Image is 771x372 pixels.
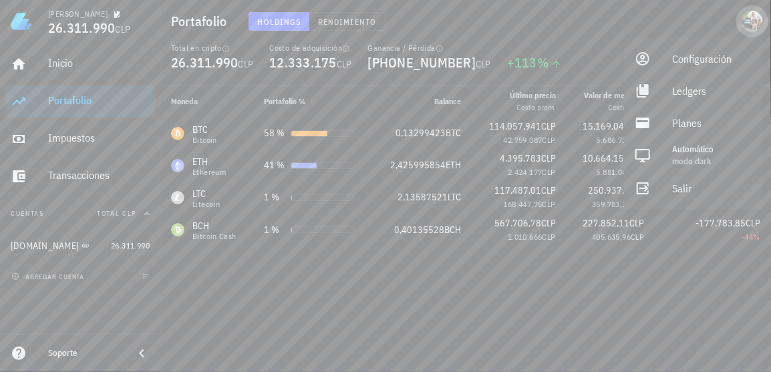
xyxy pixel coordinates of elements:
[111,240,150,250] span: 26.311.990
[696,217,746,229] span: -177.783,85
[543,135,556,145] span: CLP
[585,102,645,114] div: Costo total
[395,224,445,236] span: 0,40135528
[504,135,543,145] span: 42.759.087
[672,156,711,167] span: modo Dark
[171,191,184,204] div: LTC-icon
[11,240,79,252] div: [DOMAIN_NAME]
[541,120,556,132] span: CLP
[368,43,491,53] div: Ganancia / Pérdida
[171,53,239,71] span: 26.311.990
[666,230,760,244] div: -44
[396,127,446,139] span: 0,13299423
[48,94,150,107] div: Portafolio
[672,144,752,155] div: Automático
[192,168,226,176] div: Ethereum
[746,217,760,229] span: CLP
[446,159,462,171] span: ETH
[592,199,631,209] span: 359.783,37
[192,123,217,136] div: BTC
[504,199,543,209] span: 168.447,75
[257,17,301,27] span: Holdings
[583,120,630,132] span: 15.169.048
[672,110,752,136] div: Planes
[537,53,549,71] span: %
[5,48,155,80] a: Inicio
[309,12,385,31] button: Rendimiento
[192,219,237,232] div: BCH
[507,56,563,69] div: +113
[672,45,752,72] div: Configuración
[5,198,155,230] button: CuentasTotal CLP
[192,200,220,208] div: Litecoin
[269,53,337,71] span: 12.333.175
[754,232,760,242] span: %
[48,132,150,144] div: Impuestos
[48,9,108,19] div: [PERSON_NAME]
[368,53,476,71] span: [PHONE_NUMBER]
[510,89,556,102] div: Último precio
[398,191,448,203] span: 2,13587521
[585,89,645,102] div: Valor de mercado
[14,272,84,281] span: agregar cuenta
[253,85,373,118] th: Portafolio %: Sin ordenar. Pulse para ordenar de forma ascendente.
[494,217,541,229] span: 567.706,78
[317,17,376,27] span: Rendimiento
[264,223,285,237] div: 1 %
[489,120,541,132] span: 114.057.941
[541,184,556,196] span: CLP
[5,123,155,155] a: Impuestos
[373,85,472,118] th: Balance: Sin ordenar. Pulse para ordenar de forma ascendente.
[160,85,253,118] th: Moneda
[592,232,631,242] span: 405.635,96
[543,199,556,209] span: CLP
[630,217,645,229] span: CLP
[8,270,90,283] button: agregar cuenta
[192,187,220,200] div: LTC
[583,217,630,229] span: 227.852,11
[269,43,351,53] div: Costo de adquisición
[171,43,253,53] div: Total en cripto
[192,136,217,144] div: Bitcoin
[5,160,155,192] a: Transacciones
[48,19,116,37] span: 26.311.990
[48,169,150,182] div: Transacciones
[476,58,491,70] span: CLP
[171,96,198,106] span: Moneda
[239,58,254,70] span: CLP
[249,12,310,31] button: Holdings
[597,135,631,145] span: 5.686.712
[264,126,285,140] div: 58 %
[672,175,752,202] div: Salir
[11,11,32,32] img: LedgiFi
[500,152,541,164] span: 4.395.783
[541,217,556,229] span: CLP
[510,102,556,114] div: Costo prom.
[5,85,155,118] a: Portafolio
[494,184,541,196] span: 117.487,01
[597,167,631,177] span: 5.881.044
[264,158,285,172] div: 41 %
[337,58,352,70] span: CLP
[171,127,184,140] div: BTC-icon
[543,167,556,177] span: CLP
[116,23,131,35] span: CLP
[264,96,306,106] span: Portafolio %
[672,77,752,104] div: Ledgers
[192,232,237,240] div: Bitcoin Cash
[48,57,150,69] div: Inicio
[742,11,763,32] div: avatar
[508,232,543,242] span: 1.010.666
[192,155,226,168] div: ETH
[171,223,184,236] div: BCH-icon
[445,224,462,236] span: BCH
[583,152,630,164] span: 10.664.152
[48,348,123,359] div: Soporte
[97,209,136,218] span: Total CLP
[448,191,462,203] span: LTC
[264,190,285,204] div: 1 %
[631,232,644,242] span: CLP
[391,159,446,171] span: 2,425995854
[171,11,233,32] h1: Portafolio
[5,230,155,262] a: [DOMAIN_NAME] 26.311.990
